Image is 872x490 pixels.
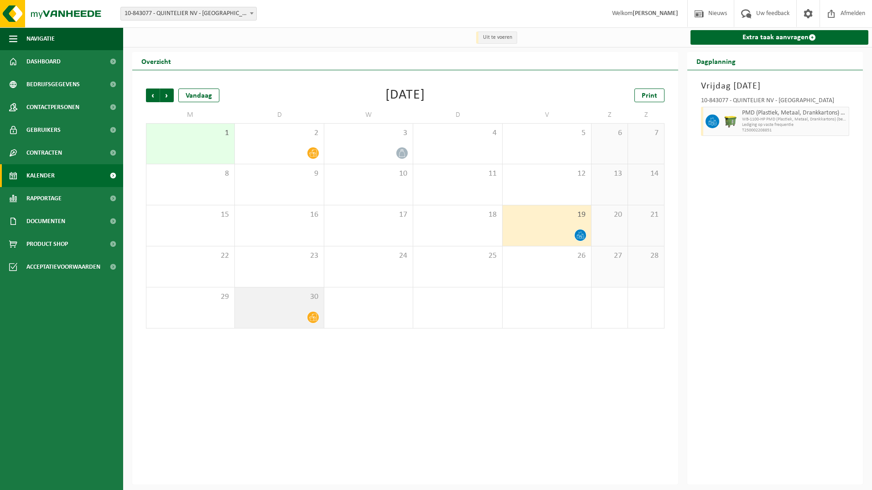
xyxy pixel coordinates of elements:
[507,251,587,261] span: 26
[132,52,180,70] h2: Overzicht
[634,89,664,102] a: Print
[26,27,55,50] span: Navigatie
[596,128,623,138] span: 6
[239,128,319,138] span: 2
[235,107,324,123] td: D
[26,96,79,119] span: Contactpersonen
[151,292,230,302] span: 29
[26,210,65,233] span: Documenten
[507,169,587,179] span: 12
[642,92,657,99] span: Print
[476,31,517,44] li: Uit te voeren
[633,128,659,138] span: 7
[239,251,319,261] span: 23
[26,50,61,73] span: Dashboard
[418,210,497,220] span: 18
[633,251,659,261] span: 28
[26,141,62,164] span: Contracten
[151,251,230,261] span: 22
[151,128,230,138] span: 1
[160,89,174,102] span: Volgende
[121,7,256,20] span: 10-843077 - QUINTELIER NV - DENDERMONDE
[596,251,623,261] span: 27
[507,210,587,220] span: 19
[628,107,664,123] td: Z
[742,122,847,128] span: Lediging op vaste frequentie
[701,79,850,93] h3: Vrijdag [DATE]
[26,73,80,96] span: Bedrijfsgegevens
[596,169,623,179] span: 13
[418,128,497,138] span: 4
[687,52,745,70] h2: Dagplanning
[120,7,257,21] span: 10-843077 - QUINTELIER NV - DENDERMONDE
[151,169,230,179] span: 8
[724,115,737,128] img: WB-1100-HPE-GN-50
[385,89,425,102] div: [DATE]
[324,107,413,123] td: W
[329,251,408,261] span: 24
[701,98,850,107] div: 10-843077 - QUINTELIER NV - [GEOGRAPHIC_DATA]
[592,107,628,123] td: Z
[151,210,230,220] span: 15
[503,107,592,123] td: V
[690,30,869,45] a: Extra taak aanvragen
[146,107,235,123] td: M
[26,119,61,141] span: Gebruikers
[146,89,160,102] span: Vorige
[239,169,319,179] span: 9
[26,187,62,210] span: Rapportage
[742,117,847,122] span: WB-1100-HP PMD (Plastiek, Metaal, Drankkartons) (bedrijven)
[633,169,659,179] span: 14
[329,169,408,179] span: 10
[418,169,497,179] span: 11
[239,210,319,220] span: 16
[596,210,623,220] span: 20
[26,233,68,255] span: Product Shop
[178,89,219,102] div: Vandaag
[329,210,408,220] span: 17
[507,128,587,138] span: 5
[742,128,847,133] span: T250002208851
[633,10,678,17] strong: [PERSON_NAME]
[633,210,659,220] span: 21
[26,164,55,187] span: Kalender
[329,128,408,138] span: 3
[239,292,319,302] span: 30
[26,255,100,278] span: Acceptatievoorwaarden
[413,107,502,123] td: D
[418,251,497,261] span: 25
[742,109,847,117] span: PMD (Plastiek, Metaal, Drankkartons) (bedrijven)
